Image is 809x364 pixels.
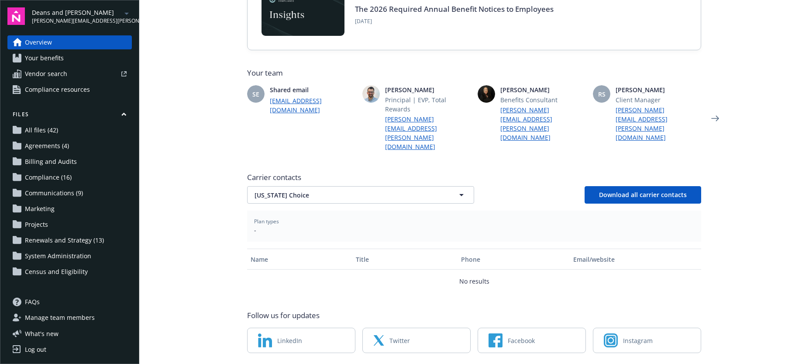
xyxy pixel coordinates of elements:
[7,170,132,184] a: Compliance (16)
[385,85,471,94] span: [PERSON_NAME]
[7,295,132,309] a: FAQs
[25,233,104,247] span: Renewals and Strategy (13)
[7,111,132,121] button: Files
[478,328,586,353] a: Facebook
[599,191,687,199] span: Download all carrier contacts
[500,95,586,104] span: Benefits Consultant
[7,123,132,137] a: All files (42)
[25,295,40,309] span: FAQs
[7,186,132,200] a: Communications (9)
[25,170,72,184] span: Compliance (16)
[356,255,454,264] div: Title
[7,139,132,153] a: Agreements (4)
[570,249,701,270] button: Email/website
[7,249,132,263] a: System Administration
[598,90,606,99] span: RS
[7,83,132,97] a: Compliance resources
[25,123,58,137] span: All files (42)
[25,51,64,65] span: Your benefits
[7,67,132,81] a: Vendor search
[25,343,46,357] div: Log out
[25,67,67,81] span: Vendor search
[616,105,701,142] a: [PERSON_NAME][EMAIL_ADDRESS][PERSON_NAME][DOMAIN_NAME]
[616,95,701,104] span: Client Manager
[7,311,132,325] a: Manage team members
[32,7,132,25] button: Deans and [PERSON_NAME][PERSON_NAME][EMAIL_ADDRESS][PERSON_NAME][DOMAIN_NAME]arrowDropDown
[573,255,698,264] div: Email/website
[478,85,495,103] img: photo
[508,336,535,345] span: Facebook
[7,7,25,25] img: navigator-logo.svg
[254,225,694,235] span: -
[585,186,701,204] button: Download all carrier contacts
[25,83,90,97] span: Compliance resources
[7,265,132,279] a: Census and Eligibility
[277,336,302,345] span: LinkedIn
[247,328,355,353] a: LinkedIn
[593,328,701,353] a: Instagram
[7,329,72,338] button: What's new
[252,90,259,99] span: SE
[616,85,701,94] span: [PERSON_NAME]
[25,202,55,216] span: Marketing
[25,35,52,49] span: Overview
[25,265,88,279] span: Census and Eligibility
[500,105,586,142] a: [PERSON_NAME][EMAIL_ADDRESS][PERSON_NAME][DOMAIN_NAME]
[7,202,132,216] a: Marketing
[352,249,458,270] button: Title
[25,139,69,153] span: Agreements (4)
[32,17,121,25] span: [PERSON_NAME][EMAIL_ADDRESS][PERSON_NAME][DOMAIN_NAME]
[461,255,566,264] div: Phone
[254,218,694,225] span: Plan types
[255,191,436,200] span: [US_STATE] Choice
[247,68,701,78] span: Your team
[355,4,554,14] a: The 2026 Required Annual Benefit Notices to Employees
[458,249,569,270] button: Phone
[247,249,352,270] button: Name
[25,249,91,263] span: System Administration
[247,310,320,321] span: Follow us for updates
[623,336,653,345] span: Instagram
[247,172,701,183] span: Carrier contacts
[7,218,132,232] a: Projects
[25,311,95,325] span: Manage team members
[270,96,355,114] a: [EMAIL_ADDRESS][DOMAIN_NAME]
[708,111,722,125] a: Next
[7,233,132,247] a: Renewals and Strategy (13)
[247,186,474,204] button: [US_STATE] Choice
[251,255,349,264] div: Name
[500,85,586,94] span: [PERSON_NAME]
[459,277,489,286] p: No results
[362,85,380,103] img: photo
[362,328,471,353] a: Twitter
[355,17,554,25] span: [DATE]
[7,35,132,49] a: Overview
[25,186,83,200] span: Communications (9)
[385,114,471,151] a: [PERSON_NAME][EMAIL_ADDRESS][PERSON_NAME][DOMAIN_NAME]
[25,218,48,232] span: Projects
[121,8,132,18] a: arrowDropDown
[32,8,121,17] span: Deans and [PERSON_NAME]
[25,329,59,338] span: What ' s new
[270,85,355,94] span: Shared email
[389,336,410,345] span: Twitter
[7,155,132,169] a: Billing and Audits
[385,95,471,114] span: Principal | EVP, Total Rewards
[25,155,77,169] span: Billing and Audits
[7,51,132,65] a: Your benefits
